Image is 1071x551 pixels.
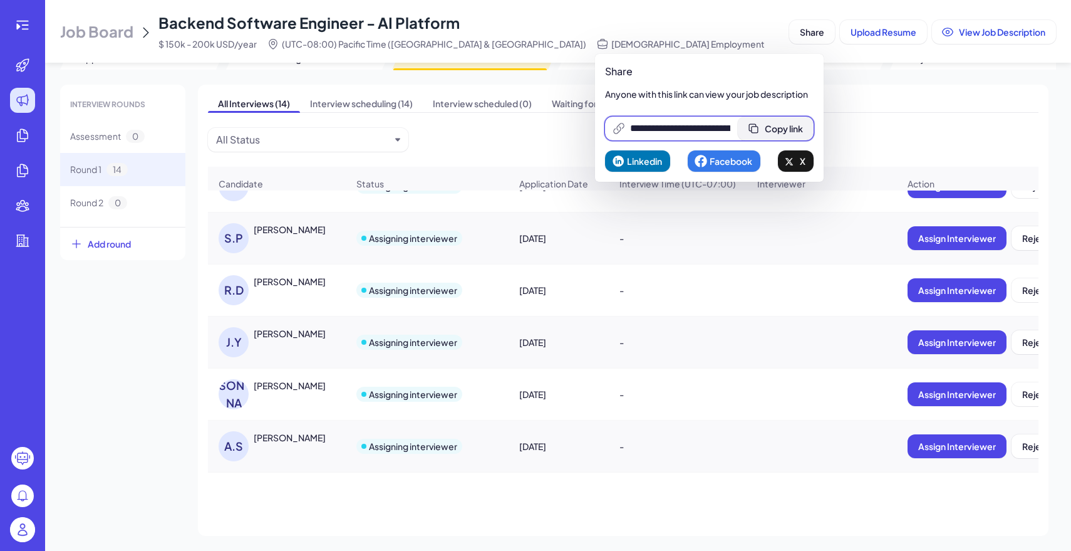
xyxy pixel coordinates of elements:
[369,232,457,244] div: Assigning interviewer
[918,337,996,348] span: Assign Interviewer
[254,223,326,236] div: Supriya Pillai
[219,275,249,305] div: R.D
[509,429,608,464] div: [DATE]
[918,285,996,296] span: Assign Interviewer
[1022,389,1050,400] span: Reject
[605,150,670,172] button: Linkedin
[88,238,131,250] span: Add round
[605,64,814,79] p: Share
[60,90,185,120] div: INTERVIEW ROUNDS
[254,327,326,340] div: Jiqi Yang
[619,177,736,190] span: Interview Time (UTC-07:00)
[738,117,814,140] button: Copy link
[765,123,803,134] span: Copy link
[126,130,145,143] span: 0
[70,163,101,176] span: Round 1
[1022,285,1050,296] span: Reject
[851,26,916,38] span: Upload Resume
[542,95,657,112] span: Waiting for decision (0)
[254,379,326,392] div: LOKESH JAIN
[908,434,1006,458] button: Assign Interviewer
[908,278,1006,302] button: Assign Interviewer
[932,20,1056,44] button: View Job Description
[800,155,805,167] span: X
[627,155,662,167] span: Linkedin
[216,132,390,147] button: All Status
[918,389,996,400] span: Assign Interviewer
[509,273,608,308] div: [DATE]
[609,429,746,464] div: -
[789,20,835,44] button: Share
[60,21,133,41] span: Job Board
[219,327,249,357] div: J.Y
[1022,233,1050,244] span: Reject
[423,95,542,112] span: Interview scheduled (0)
[611,38,765,50] span: [DEMOGRAPHIC_DATA] Employment
[158,13,460,32] span: Backend Software Engineer - AI Platform
[609,273,746,308] div: -
[219,223,249,253] div: S.P
[70,130,121,143] span: Assessment
[254,275,326,288] div: RAHUL DHIMAN
[282,38,586,50] span: (UTC-08:00) Pacific Time ([GEOGRAPHIC_DATA] & [GEOGRAPHIC_DATA])
[908,330,1006,354] button: Assign Interviewer
[840,20,927,44] button: Upload Resume
[369,388,457,401] div: Assigning interviewer
[219,379,249,409] div: [PERSON_NAME]
[1011,382,1060,406] button: Reject
[688,150,760,172] button: Facebook
[757,177,805,190] span: Interviewer
[519,177,588,190] span: Application Date
[369,284,457,296] div: Assigning interviewer
[106,163,128,176] span: 14
[609,377,746,412] div: -
[800,26,824,38] span: Share
[216,132,260,147] div: All Status
[60,227,185,260] button: Add round
[959,26,1045,38] span: View Job Description
[609,481,746,516] div: -
[609,325,746,360] div: -
[509,481,608,516] div: [DATE]
[908,226,1006,250] button: Assign Interviewer
[70,196,103,209] span: Round 2
[908,177,934,190] span: Action
[605,88,814,100] p: Anyone with this link can view your job description
[254,431,326,444] div: Alireza Seddighi
[778,150,814,172] button: X
[1011,434,1060,458] button: Reject
[158,38,257,50] span: $ 150k - 200k USD/year
[710,155,752,167] span: Facebook
[10,517,35,542] img: user_logo.png
[1011,278,1060,302] button: Reject
[300,95,423,112] span: Interview scheduling (14)
[1011,330,1060,354] button: Reject
[609,221,746,256] div: -
[219,177,263,190] span: Candidate
[208,95,300,112] span: All Interviews (14)
[918,441,996,452] span: Assign Interviewer
[908,382,1006,406] button: Assign Interviewer
[356,177,384,190] span: Status
[219,431,249,461] div: A.S
[369,336,457,349] div: Assigning interviewer
[509,221,608,256] div: [DATE]
[918,233,996,244] span: Assign Interviewer
[108,196,127,209] span: 0
[509,377,608,412] div: [DATE]
[509,325,608,360] div: [DATE]
[1011,226,1060,250] button: Reject
[1022,337,1050,348] span: Reject
[369,440,457,453] div: Assigning interviewer
[1022,441,1050,452] span: Reject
